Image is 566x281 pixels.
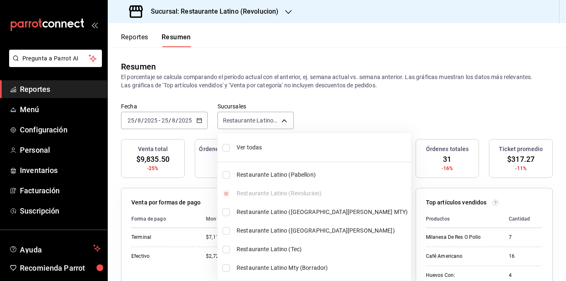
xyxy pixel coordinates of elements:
[237,226,408,235] span: Restaurante Latino ([GEOGRAPHIC_DATA][PERSON_NAME])
[237,264,408,272] span: Restaurante Latino Mty (Borrador)
[237,143,408,152] span: Ver todas
[237,208,408,216] span: Restaurante Latino ([GEOGRAPHIC_DATA][PERSON_NAME] MTY)
[237,245,408,254] span: Restaurante Latino (Tec)
[237,171,408,179] span: Restaurante Latino (Pabellon)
